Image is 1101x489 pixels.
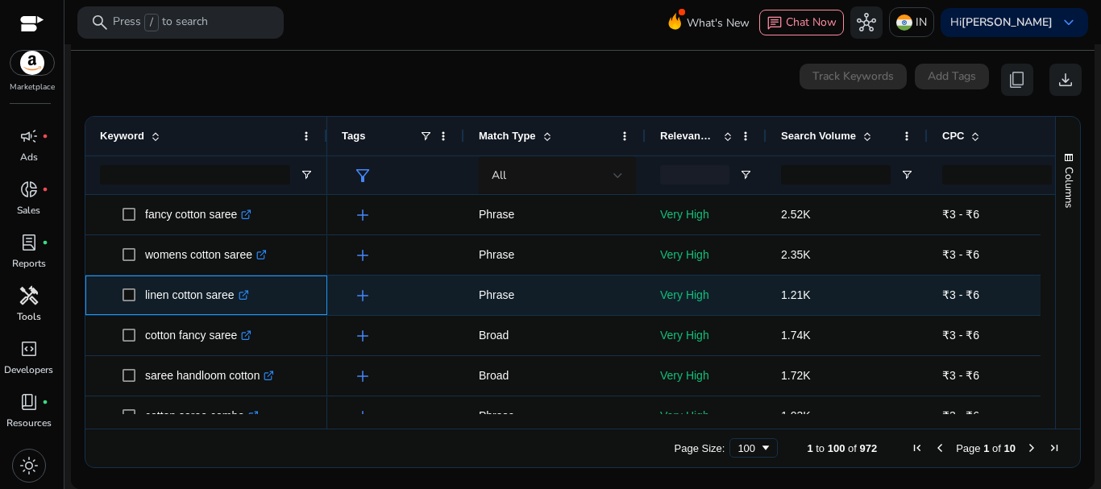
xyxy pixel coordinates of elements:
p: cotton saree combo [145,400,259,433]
p: Phrase [479,238,631,271]
input: Keyword Filter Input [100,165,290,184]
p: womens cotton saree [145,238,267,271]
span: to [816,442,825,454]
input: Search Volume Filter Input [781,165,891,184]
p: Reports [12,256,46,271]
p: Developers [4,363,53,377]
span: ₹3 - ₹6 [942,208,979,221]
span: ₹3 - ₹6 [942,248,979,261]
span: 972 [860,442,878,454]
p: IN [916,8,927,36]
span: Chat Now [786,15,837,30]
button: hub [850,6,883,39]
p: Very High [660,359,752,392]
span: add [353,367,372,386]
span: hub [857,13,876,32]
button: Open Filter Menu [739,168,752,181]
span: CPC [942,130,964,142]
span: donut_small [19,180,39,199]
button: Open Filter Menu [300,168,313,181]
span: ₹3 - ₹6 [942,369,979,382]
p: saree handloom cotton [145,359,274,392]
span: of [848,442,857,454]
span: fiber_manual_record [42,399,48,405]
span: Match Type [479,130,536,142]
span: 1.74K [781,329,811,342]
p: Broad [479,359,631,392]
span: book_4 [19,392,39,412]
span: Relevance Score [660,130,717,142]
span: ₹3 - ₹6 [942,288,979,301]
p: Phrase [479,198,631,231]
p: Hi [950,17,1053,28]
span: lab_profile [19,233,39,252]
span: ₹3 - ₹6 [942,409,979,422]
p: cotton fancy saree [145,319,251,352]
span: 1.72K [781,369,811,382]
p: Very High [660,279,752,312]
span: chat [767,15,783,31]
p: Phrase [479,400,631,433]
span: fiber_manual_record [42,133,48,139]
p: Very High [660,238,752,271]
span: add [353,246,372,265]
span: Columns [1062,167,1076,208]
p: linen cotton saree [145,279,249,312]
span: light_mode [19,456,39,475]
span: add [353,205,372,225]
span: Keyword [100,130,144,142]
span: code_blocks [19,339,39,358]
input: CPC Filter Input [942,165,1052,184]
div: Next Page [1025,441,1038,454]
div: First Page [911,441,924,454]
div: Previous Page [933,441,946,454]
div: 100 [737,442,759,454]
p: Sales [17,203,40,218]
p: Press to search [113,14,208,31]
span: 100 [828,442,845,454]
span: Page [956,442,980,454]
p: Marketplace [10,81,55,93]
span: fiber_manual_record [42,186,48,193]
img: in.svg [896,15,912,31]
button: download [1049,64,1082,96]
span: add [353,286,372,305]
span: fiber_manual_record [42,239,48,246]
img: amazon.svg [10,51,54,75]
button: Open Filter Menu [900,168,913,181]
span: Search Volume [781,130,856,142]
span: All [492,168,506,183]
p: Phrase [479,279,631,312]
span: 1.03K [781,409,811,422]
span: / [144,14,159,31]
p: Very High [660,319,752,352]
span: of [992,442,1001,454]
span: search [90,13,110,32]
div: Page Size: [675,442,725,454]
p: Very High [660,400,752,433]
button: chatChat Now [759,10,844,35]
div: Page Size [729,438,778,458]
span: handyman [19,286,39,305]
span: download [1056,70,1075,89]
p: Resources [6,416,52,430]
p: Very High [660,198,752,231]
p: fancy cotton saree [145,198,251,231]
span: 1 [983,442,989,454]
span: 2.52K [781,208,811,221]
span: 1.21K [781,288,811,301]
span: campaign [19,126,39,146]
span: 10 [1004,442,1016,454]
p: Ads [20,150,38,164]
span: 2.35K [781,248,811,261]
p: Broad [479,319,631,352]
span: ₹3 - ₹6 [942,329,979,342]
b: [PERSON_NAME] [962,15,1053,30]
span: add [353,326,372,346]
span: 1 [807,442,812,454]
span: filter_alt [353,166,372,185]
span: Tags [342,130,365,142]
p: Tools [17,309,41,324]
span: What's New [687,9,750,37]
div: Last Page [1048,441,1061,454]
